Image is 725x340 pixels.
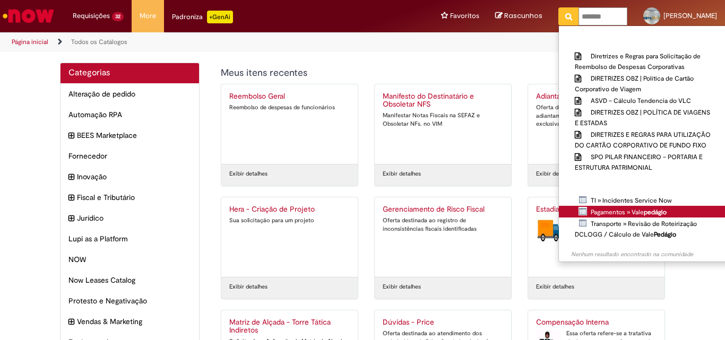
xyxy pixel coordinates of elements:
[229,216,350,225] div: Sua solicitação para um projeto
[12,38,48,46] a: Página inicial
[68,233,191,244] span: Lupi as a Platform
[591,196,672,205] span: TI » Incidentes Service Now
[61,145,199,167] div: Fornecedor
[654,230,676,239] strong: Pedágio
[575,52,701,71] span: Diretrizes e Regras para Solicitação de Reembolso de Despesas Corporativas
[1,5,56,27] img: ServiceNow
[383,170,421,178] a: Exibir detalhes
[221,84,358,164] a: Reembolso Geral Reembolso de despesas de funcionários
[68,192,74,204] i: expandir categoria Fiscal e Tributário
[575,108,710,127] span: DIRETRIZES OBZ | POLÍTICA DE VIAGENS E ESTADAS
[61,228,199,249] div: Lupi as a Platform
[61,269,199,291] div: Now Leases Catalog
[560,29,623,39] b: Reportar problema
[575,74,694,93] span: DIRETRIZES OBZ | Política de Cartão Corporativo de Viagem
[229,103,350,112] div: Reembolso de despesas de funcionários
[383,92,503,109] h2: Manifesto do Destinatário e Obsoletar NFS
[68,254,191,265] span: NOW
[68,89,191,99] span: Alteração de pedido
[591,208,667,216] span: Pagamentos » Vale
[558,7,579,25] button: Pesquisar
[528,84,664,164] a: Adiantamento de Viagens Oferta destinada à solicitação de adiantamento de valores a serem gastos ...
[575,153,703,172] span: SPO PILAR FINANCEIRO – PORTARIA E ESTRUTURA PATRIMONIAL
[8,32,476,52] ul: Trilhas de página
[221,68,550,79] h1: {"description":"","title":"Meus itens recentes"} Categoria
[383,318,503,327] h2: Dúvidas - Price
[495,11,542,21] a: Rascunhos
[68,68,191,78] h2: Categorias
[229,92,350,101] h2: Reembolso Geral
[229,205,350,214] h2: Hera - Criação de Projeto
[536,92,657,101] h2: Adiantamento de Viagens
[73,11,110,21] span: Requisições
[112,12,124,21] span: 32
[575,220,697,239] span: Transporte » Revisão de Roteirização DCLOGG / Cálculo de Vale
[61,207,199,229] div: expandir categoria Jurídico Jurídico
[77,171,191,182] span: Inovação
[61,104,199,125] div: Automação RPA
[77,192,191,203] span: Fiscal e Tributário
[68,171,74,183] i: expandir categoria Inovação
[536,103,657,128] div: Oferta destinada à solicitação de adiantamento de valores a serem gastos exclusivamente em viagen...
[536,283,574,291] a: Exibir detalhes
[61,187,199,208] div: expandir categoria Fiscal e Tributário Fiscal e Tributário
[560,240,603,250] b: Comunidade
[68,109,191,120] span: Automação RPA
[375,84,511,164] a: Manifesto do Destinatário e Obsoletar NFS Manifestar Notas Fiscais na SEFAZ e Obsoletar NFs. no VIM
[560,40,583,49] b: Artigos
[71,38,127,46] a: Todos os Catálogos
[560,184,590,194] b: Catálogo
[450,11,479,21] span: Favoritos
[68,130,74,142] i: expandir categoria BEES Marketplace
[229,318,350,335] h2: Matriz de Alçada - Torre Tática Indiretos
[61,83,199,104] div: Alteração de pedido
[77,130,191,141] span: BEES Marketplace
[61,166,199,187] div: expandir categoria Inovação Inovação
[207,11,233,23] p: +GenAi
[61,249,199,270] div: NOW
[536,318,657,327] h2: Compensação Interna
[68,275,191,285] span: Now Leases Catalog
[383,111,503,128] div: Manifestar Notas Fiscais na SEFAZ e Obsoletar NFs. no VIM
[536,205,657,214] h2: Estadia e Custo Extra
[383,283,421,291] a: Exibir detalhes
[68,151,191,161] span: Fornecedor
[504,11,542,21] span: Rascunhos
[575,130,711,150] span: DIRETRIZES E REGRAS PARA UTILIZAÇÃO DO CARTÃO CORPORATIVO DE FUNDO FIXO
[229,283,267,291] a: Exibir detalhes
[383,216,503,233] div: Oferta destinada ao registro de inconsistências fiscais identificadas
[221,197,358,277] a: Hera - Criação de Projeto Sua solicitação para um projeto
[77,213,191,223] span: Jurídico
[528,197,664,277] a: Estadia e Custo Extra Estadia e Custo Extra Oferta destinada somente para solicitação e pagamento...
[536,170,574,178] a: Exibir detalhes
[68,295,191,306] span: Protesto e Negativação
[61,290,199,311] div: Protesto e Negativação
[68,316,74,328] i: expandir categoria Vendas & Marketing
[375,197,511,277] a: Gerenciamento de Risco Fiscal Oferta destinada ao registro de inconsistências fiscais identificadas
[61,125,199,146] div: expandir categoria BEES Marketplace BEES Marketplace
[536,216,561,243] img: Estadia e Custo Extra
[172,11,233,23] div: Padroniza
[383,205,503,214] h2: Gerenciamento de Risco Fiscal
[591,97,691,105] span: ASVD – Cálculo Tendencia do VLC
[68,213,74,224] i: expandir categoria Jurídico
[229,170,267,178] a: Exibir detalhes
[61,311,199,332] div: expandir categoria Vendas & Marketing Vendas & Marketing
[140,11,156,21] span: More
[663,11,717,20] span: [PERSON_NAME]
[77,316,191,327] span: Vendas & Marketing
[644,208,667,216] strong: pedágio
